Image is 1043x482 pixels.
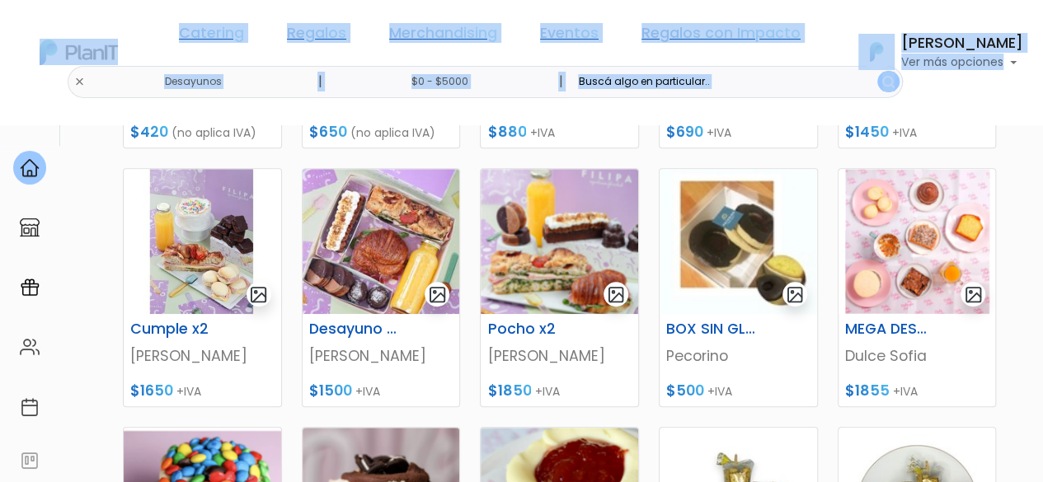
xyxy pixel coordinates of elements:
[707,383,732,400] span: +IVA
[481,169,638,314] img: thumb_Captura_de_pantalla_2025-05-21_124250.png
[20,278,40,297] img: campaigns-02234683943229c281be62815700db0a1741e53638e28bf9629b52c665b00959.svg
[124,169,281,314] img: thumb_image__copia___copia___copia___copia___copia___copia___copia___copia___copia_-Photoroom__31...
[858,34,895,70] img: PlanIt Logo
[20,337,40,357] img: people-662611757002400ad9ed0e3c099ab2801c6687ba6c219adb57efc949bc21e19d.svg
[480,168,639,407] a: gallery-light Pocho x2 [PERSON_NAME] $1850 +IVA
[130,122,168,142] span: $420
[845,381,890,400] span: $1855
[309,122,347,142] span: $650
[287,26,346,46] a: Regalos
[707,124,731,141] span: +IVA
[534,383,559,400] span: +IVA
[85,16,237,48] div: ¿Necesitás ayuda?
[666,345,810,367] p: Pecorino
[74,77,85,87] img: close-6986928ebcb1d6c9903e3b54e860dbc4d054630f23adef3a32610726dff6a82b.svg
[660,169,817,314] img: thumb_99A0259F-A3E2-4A46-9B07-E8B3B0C39C8F.jpeg
[130,381,173,400] span: $1650
[901,57,1023,68] p: Ver más opciones
[565,66,902,98] input: Buscá algo en particular..
[656,321,765,338] h6: BOX SIN GLUTEN
[389,26,497,46] a: Merchandising
[302,168,461,407] a: gallery-light Desayuno pocho para 1 [PERSON_NAME] $1500 +IVA
[666,122,703,142] span: $690
[666,381,704,400] span: $500
[659,168,818,407] a: gallery-light BOX SIN GLUTEN Pecorino $500 +IVA
[20,158,40,178] img: home-e721727adea9d79c4d83392d1f703f7f8bce08238fde08b1acbfd93340b81755.svg
[40,40,118,65] img: PlanIt Logo
[20,397,40,417] img: calendar-87d922413cdce8b2cf7b7f5f62616a5cf9e4887200fb71536465627b3292af00.svg
[839,169,996,314] img: thumb_Captura_de_pantalla_2025-05-21_155332.png
[487,345,632,367] p: [PERSON_NAME]
[607,285,626,304] img: gallery-light
[964,285,983,304] img: gallery-light
[20,451,40,470] img: feedback-78b5a0c8f98aac82b08bfc38622c3050aee476f2c9584af64705fc4e61158814.svg
[540,26,599,46] a: Eventos
[845,345,989,367] p: Dulce Sofia
[179,26,244,46] a: Catering
[558,72,562,91] p: |
[882,76,895,88] img: search_button-432b6d5273f82d61273b3651a40e1bd1b912527efae98b1b7a1b2c0702e16a8d.svg
[487,381,531,400] span: $1850
[317,72,322,91] p: |
[477,321,586,338] h6: Pocho x2
[848,30,1023,73] button: PlanIt Logo [PERSON_NAME] Ver más opciones
[299,321,408,338] h6: Desayuno pocho para 1
[309,345,453,367] p: [PERSON_NAME]
[120,321,229,338] h6: Cumple x2
[123,168,282,407] a: gallery-light Cumple x2 [PERSON_NAME] $1650 +IVA
[355,383,380,400] span: +IVA
[845,122,889,142] span: $1450
[487,122,526,142] span: $880
[249,285,268,304] img: gallery-light
[303,169,460,314] img: thumb_WhatsApp_Image_2025-02-28_at_13.43.42__1_.jpeg
[176,383,201,400] span: +IVA
[786,285,805,304] img: gallery-light
[893,383,918,400] span: +IVA
[171,124,256,141] span: (no aplica IVA)
[892,124,917,141] span: +IVA
[529,124,554,141] span: +IVA
[309,381,352,400] span: $1500
[835,321,944,338] h6: MEGA DESAYUNO
[130,345,275,367] p: [PERSON_NAME]
[20,218,40,237] img: marketplace-4ceaa7011d94191e9ded77b95e3339b90024bf715f7c57f8cf31f2d8c509eaba.svg
[838,168,997,407] a: gallery-light MEGA DESAYUNO Dulce Sofia $1855 +IVA
[350,124,435,141] span: (no aplica IVA)
[641,26,801,46] a: Regalos con Impacto
[428,285,447,304] img: gallery-light
[901,36,1023,51] h6: [PERSON_NAME]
